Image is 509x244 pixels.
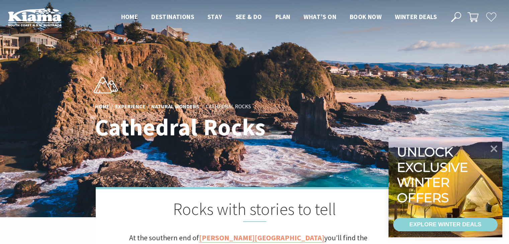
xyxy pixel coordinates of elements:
[8,8,62,26] img: Kiama Logo
[151,103,199,110] a: Natural Wonders
[395,13,437,21] span: Winter Deals
[129,199,380,222] h2: Rocks with stories to tell
[275,13,290,21] span: Plan
[121,13,138,21] span: Home
[409,218,481,231] div: EXPLORE WINTER DEALS
[304,13,336,21] span: What’s On
[350,13,381,21] span: Book now
[114,12,443,23] nav: Main Menu
[151,13,194,21] span: Destinations
[393,218,498,231] a: EXPLORE WINTER DEALS
[199,233,324,243] a: [PERSON_NAME][GEOGRAPHIC_DATA]
[95,103,109,110] a: Home
[115,103,146,110] a: Experience
[207,13,222,21] span: Stay
[95,114,284,140] h1: Cathedral Rocks
[236,13,262,21] span: See & Do
[397,144,471,205] div: Unlock exclusive winter offers
[206,102,251,111] li: Cathedral Rocks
